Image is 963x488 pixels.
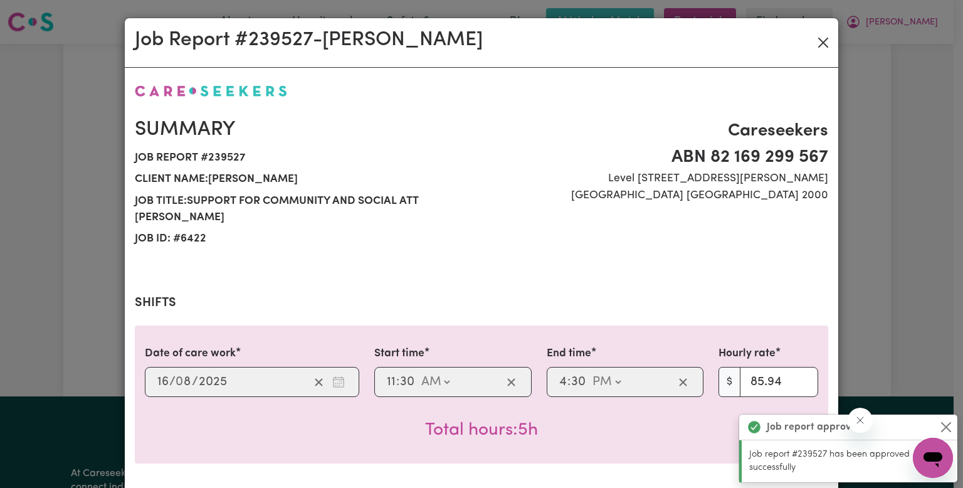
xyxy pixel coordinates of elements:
span: ABN 82 169 299 567 [489,144,828,171]
h2: Summary [135,118,474,142]
span: Job report # 239527 [135,147,474,169]
iframe: Button to launch messaging window [913,438,953,478]
button: Close [813,33,833,53]
label: Hourly rate [718,346,776,362]
span: : [567,375,571,389]
span: : [396,375,399,389]
span: Careseekers [489,118,828,144]
input: -- [386,373,396,391]
button: Clear date [309,373,329,391]
span: 0 [176,376,183,388]
span: Job ID: # 6422 [135,228,474,250]
span: Level [STREET_ADDRESS][PERSON_NAME] [489,171,828,187]
iframe: Close message [848,408,873,433]
label: Start time [374,346,424,362]
span: Client name: [PERSON_NAME] [135,169,474,190]
input: -- [571,373,586,391]
input: -- [157,373,169,391]
strong: Job report approved [767,420,863,435]
span: / [169,375,176,389]
label: End time [547,346,591,362]
label: Date of care work [145,346,236,362]
span: [GEOGRAPHIC_DATA] [GEOGRAPHIC_DATA] 2000 [489,188,828,204]
img: Careseekers logo [135,85,287,97]
span: Job title: Support for Community and social ATT [PERSON_NAME] [135,191,474,229]
input: -- [176,373,192,391]
p: Job report #239527 has been approved successfully [749,448,950,475]
input: ---- [198,373,228,391]
h2: Shifts [135,295,828,310]
span: $ [718,367,740,397]
span: Total hours worked: 5 hours [425,422,538,439]
input: -- [399,373,415,391]
span: Need any help? [8,9,76,19]
button: Enter the date of care work [329,373,349,391]
input: -- [559,373,567,391]
span: / [192,375,198,389]
h2: Job Report # 239527 - [PERSON_NAME] [135,28,483,52]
